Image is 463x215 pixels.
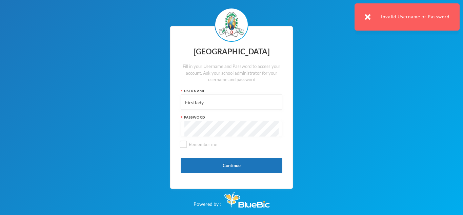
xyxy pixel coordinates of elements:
[355,3,460,31] div: Invalid Username or Password
[181,63,282,83] div: Fill in your Username and Password to access your account. Ask your school administrator for your...
[181,45,282,58] div: [GEOGRAPHIC_DATA]
[181,158,282,173] button: Continue
[181,88,282,93] div: Username
[186,142,220,147] span: Remember me
[181,115,282,120] div: Password
[194,189,270,208] div: Powered by :
[224,192,270,208] img: Bluebic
